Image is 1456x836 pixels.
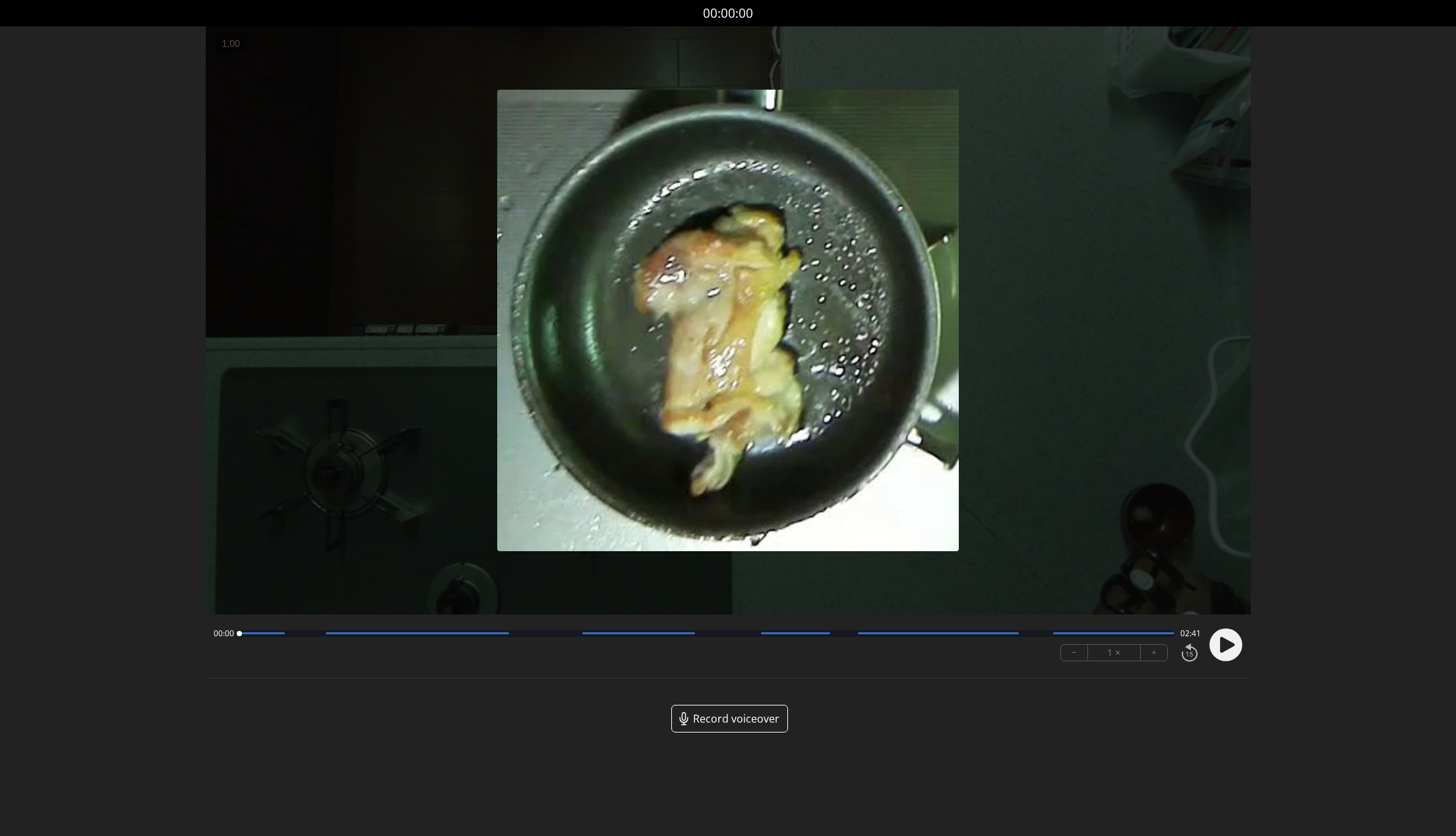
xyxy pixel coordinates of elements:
div: 1 × [1088,645,1141,661]
span: 02:41 [1180,628,1201,639]
span: Record voiceover [693,711,779,727]
button: − [1061,645,1088,661]
a: 00:00:00 [703,4,753,23]
span: 00:00 [214,628,234,639]
button: + [1141,645,1167,661]
img: Poster Image [497,90,959,551]
a: Record voiceover [671,705,788,732]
